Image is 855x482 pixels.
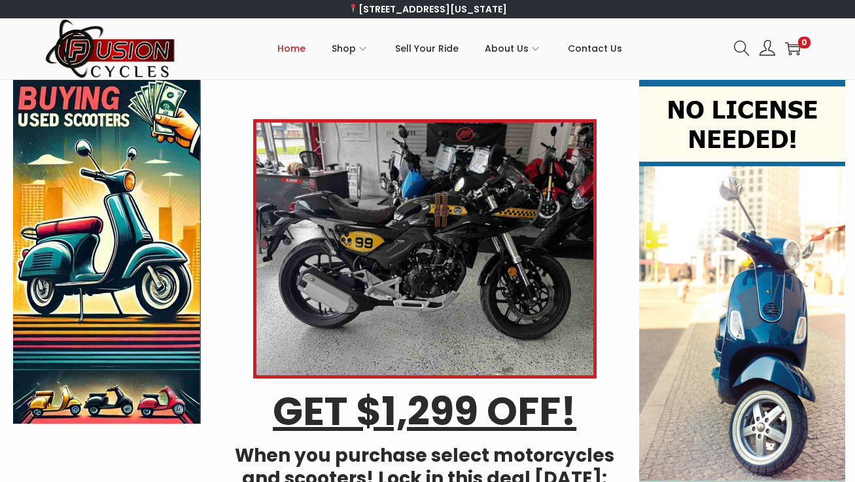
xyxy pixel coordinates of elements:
[277,19,305,78] a: Home
[395,32,459,65] span: Sell Your Ride
[485,32,529,65] span: About Us
[45,18,176,79] img: Woostify retina logo
[176,19,724,78] nav: Primary navigation
[395,19,459,78] a: Sell Your Ride
[785,41,801,56] a: 0
[277,32,305,65] span: Home
[332,19,369,78] a: Shop
[568,19,622,78] a: Contact Us
[348,3,507,16] a: [STREET_ADDRESS][US_STATE]
[332,32,356,65] span: Shop
[485,19,542,78] a: About Us
[568,32,622,65] span: Contact Us
[273,384,576,439] u: GET $1,299 OFF!
[349,4,358,13] img: 📍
